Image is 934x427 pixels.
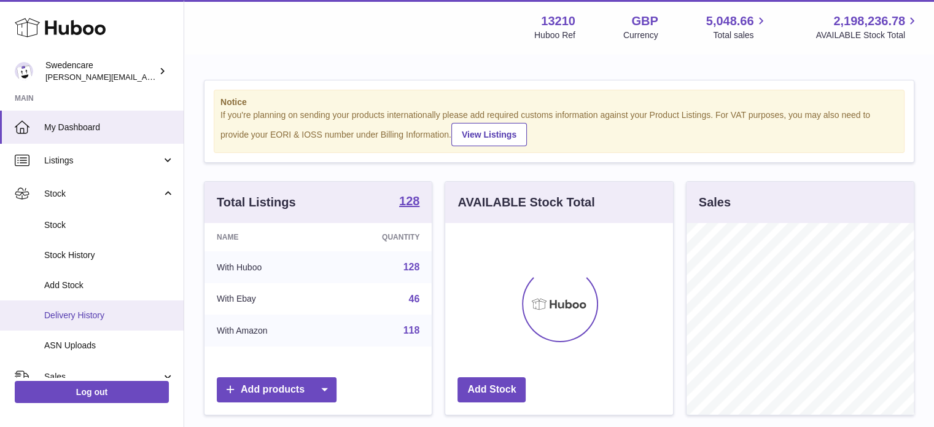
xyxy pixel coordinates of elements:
[409,294,420,304] a: 46
[204,315,329,347] td: With Amazon
[45,72,246,82] span: [PERSON_NAME][EMAIL_ADDRESS][DOMAIN_NAME]
[44,249,174,261] span: Stock History
[44,340,174,351] span: ASN Uploads
[44,310,174,321] span: Delivery History
[399,195,419,210] a: 128
[44,155,162,166] span: Listings
[44,188,162,200] span: Stock
[403,262,420,272] a: 128
[204,251,329,283] td: With Huboo
[217,377,337,402] a: Add products
[220,96,898,108] strong: Notice
[699,194,731,211] h3: Sales
[399,195,419,207] strong: 128
[329,223,432,251] th: Quantity
[204,283,329,315] td: With Ebay
[706,13,768,41] a: 5,048.66 Total sales
[217,194,296,211] h3: Total Listings
[204,223,329,251] th: Name
[44,219,174,231] span: Stock
[44,280,174,291] span: Add Stock
[534,29,575,41] div: Huboo Ref
[45,60,156,83] div: Swedencare
[44,371,162,383] span: Sales
[15,62,33,80] img: rebecca.fall@swedencare.co.uk
[631,13,658,29] strong: GBP
[220,109,898,146] div: If you're planning on sending your products internationally please add required customs informati...
[457,194,594,211] h3: AVAILABLE Stock Total
[623,29,658,41] div: Currency
[815,29,919,41] span: AVAILABLE Stock Total
[451,123,527,146] a: View Listings
[403,325,420,335] a: 118
[706,13,754,29] span: 5,048.66
[713,29,768,41] span: Total sales
[44,122,174,133] span: My Dashboard
[815,13,919,41] a: 2,198,236.78 AVAILABLE Stock Total
[457,377,526,402] a: Add Stock
[15,381,169,403] a: Log out
[541,13,575,29] strong: 13210
[833,13,905,29] span: 2,198,236.78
